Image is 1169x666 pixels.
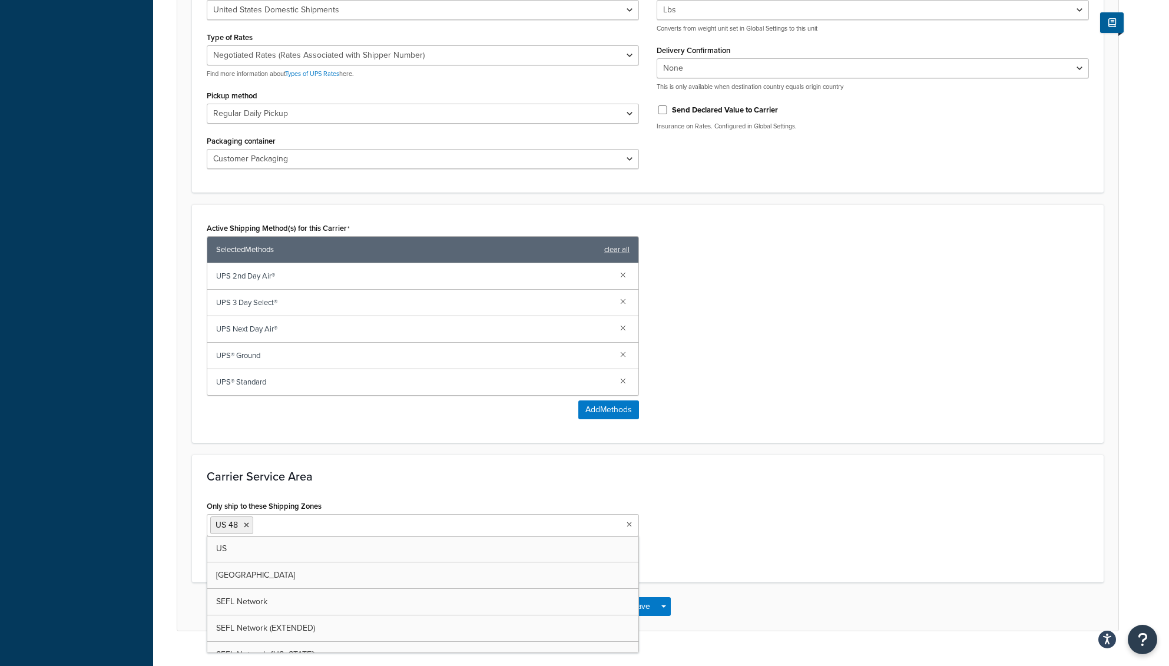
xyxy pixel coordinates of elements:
[216,648,315,661] span: SEFL Network ([US_STATE])
[216,622,315,634] span: SEFL Network (EXTENDED)
[216,268,611,284] span: UPS 2nd Day Air®
[657,122,1089,131] p: Insurance on Rates. Configured in Global Settings.
[207,137,276,145] label: Packaging container
[207,33,253,42] label: Type of Rates
[672,105,778,115] label: Send Declared Value to Carrier
[207,224,350,233] label: Active Shipping Method(s) for this Carrier
[216,321,611,337] span: UPS Next Day Air®
[625,597,657,616] button: Save
[216,241,598,258] span: Selected Methods
[207,562,638,588] a: [GEOGRAPHIC_DATA]
[604,241,630,258] a: clear all
[216,519,238,531] span: US 48
[207,470,1089,483] h3: Carrier Service Area
[207,91,257,100] label: Pickup method
[285,69,339,78] a: Types of UPS Rates
[216,374,611,390] span: UPS® Standard
[216,595,267,608] span: SEFL Network
[216,294,611,311] span: UPS 3 Day Select®
[207,69,639,78] p: Find more information about here.
[1128,625,1157,654] button: Open Resource Center
[216,569,295,581] span: [GEOGRAPHIC_DATA]
[1100,12,1124,33] button: Show Help Docs
[207,502,322,511] label: Only ship to these Shipping Zones
[657,46,730,55] label: Delivery Confirmation
[657,24,1089,33] p: Converts from weight unit set in Global Settings to this unit
[207,589,638,615] a: SEFL Network
[216,542,227,555] span: US
[207,615,638,641] a: SEFL Network (EXTENDED)
[207,536,638,562] a: US
[216,347,611,364] span: UPS® Ground
[657,82,1089,91] p: This is only available when destination country equals origin country
[578,400,639,419] button: AddMethods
